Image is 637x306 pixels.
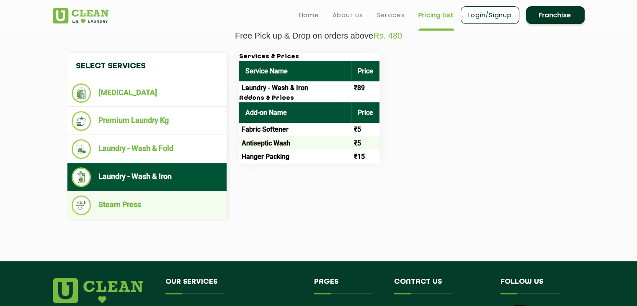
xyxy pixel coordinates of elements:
[351,61,379,81] th: Price
[461,6,519,24] a: Login/Signup
[314,278,382,294] h4: Pages
[526,6,585,24] a: Franchise
[239,81,351,95] td: Laundry - Wash & Iron
[72,195,91,215] img: Steam Press
[351,136,379,150] td: ₹5
[53,8,108,23] img: UClean Laundry and Dry Cleaning
[239,95,379,102] h3: Addons & Prices
[53,278,143,303] img: logo.png
[377,10,405,20] a: Services
[239,102,351,123] th: Add-on Name
[72,83,91,103] img: Dry Cleaning
[418,10,454,20] a: Pricing List
[67,53,227,79] h4: Select Services
[351,150,379,163] td: ₹15
[72,139,222,159] li: Laundry - Wash & Fold
[351,81,379,95] td: ₹89
[299,10,319,20] a: Home
[72,195,222,215] li: Steam Press
[165,278,302,294] h4: Our Services
[394,278,488,294] h4: Contact us
[239,150,351,163] td: Hanger Packing
[72,83,222,103] li: [MEDICAL_DATA]
[333,10,363,20] a: About us
[351,123,379,136] td: ₹5
[72,167,91,187] img: Laundry - Wash & Iron
[239,136,351,150] td: Antiseptic Wash
[72,167,222,187] li: Laundry - Wash & Iron
[373,31,402,40] span: Rs. 480
[72,111,222,131] li: Premium Laundry Kg
[500,278,574,294] h4: Follow us
[239,61,351,81] th: Service Name
[53,31,585,41] p: Free Pick up & Drop on orders above
[239,123,351,136] td: Fabric Softener
[72,111,91,131] img: Premium Laundry Kg
[239,53,379,61] h3: Services & Prices
[72,139,91,159] img: Laundry - Wash & Fold
[351,102,379,123] th: Price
